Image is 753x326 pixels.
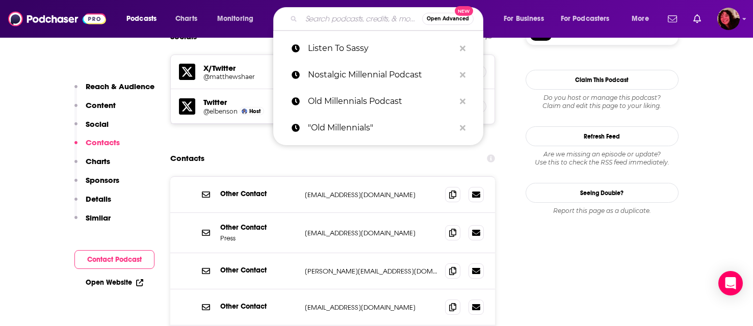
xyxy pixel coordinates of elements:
div: Report this page as a duplicate. [526,207,679,215]
p: Contacts [86,138,120,147]
img: Podchaser - Follow, Share and Rate Podcasts [8,9,106,29]
a: Show notifications dropdown [689,10,705,28]
p: [PERSON_NAME][EMAIL_ADDRESS][DOMAIN_NAME] [305,267,437,276]
p: Other Contact [220,223,297,232]
a: "Old Millennials" [273,115,483,141]
span: Open Advanced [427,16,469,21]
button: Details [74,194,111,213]
button: Reach & Audience [74,81,154,100]
p: Similar [86,213,111,223]
div: Claim and edit this page to your liking. [526,94,679,110]
p: Other Contact [220,302,297,311]
div: Are we missing an episode or update? Use this to check the RSS feed immediately. [526,150,679,167]
p: Other Contact [220,189,297,198]
button: Open AdvancedNew [422,13,474,25]
a: @matthewshaer [203,73,288,80]
span: Host [249,108,261,115]
input: Search podcasts, credits, & more... [301,11,422,27]
a: Show notifications dropdown [664,10,681,28]
p: Social [86,119,109,129]
a: Old Millennials Podcast [273,88,483,115]
span: For Podcasters [561,12,610,26]
button: open menu [119,11,170,27]
button: Social [74,119,109,138]
span: New [455,6,473,16]
p: Listen To Sassy [308,35,455,62]
button: open menu [554,11,625,27]
div: Search podcasts, credits, & more... [283,7,493,31]
button: open menu [497,11,557,27]
span: For Business [504,12,544,26]
span: Charts [175,12,197,26]
button: Show profile menu [717,8,740,30]
span: Logged in as Kathryn-Musilek [717,8,740,30]
a: Open Website [86,278,143,287]
h5: Twitter [203,97,288,107]
button: open menu [210,11,267,27]
p: "Old Millennials" [308,115,455,141]
button: Sponsors [74,175,119,194]
a: @elbenson [203,107,238,115]
p: Content [86,100,116,110]
button: Claim This Podcast [526,70,679,90]
img: User Profile [717,8,740,30]
p: Charts [86,156,110,166]
a: Seeing Double? [526,183,679,203]
span: Podcasts [126,12,157,26]
a: Nostalgic Millennial Podcast [273,62,483,88]
button: Similar [74,213,111,232]
p: [EMAIL_ADDRESS][DOMAIN_NAME] [305,191,437,199]
button: Refresh Feed [526,126,679,146]
p: Sponsors [86,175,119,185]
button: Charts [74,156,110,175]
div: Open Intercom Messenger [718,271,743,295]
a: Listen To Sassy [273,35,483,62]
p: Press [220,234,297,242]
span: Monitoring [217,12,253,26]
button: Contacts [74,138,120,156]
h5: X/Twitter [203,63,288,73]
p: Details [86,194,111,204]
h2: Contacts [170,149,204,168]
p: Nostalgic Millennial Podcast [308,62,455,88]
span: More [632,12,649,26]
img: Eric Benson [242,108,247,114]
p: [EMAIL_ADDRESS][DOMAIN_NAME] [305,303,437,312]
p: Reach & Audience [86,81,154,91]
p: Other Contact [220,266,297,275]
button: Contact Podcast [74,250,154,269]
button: Content [74,100,116,119]
button: open menu [625,11,662,27]
span: Do you host or manage this podcast? [526,94,679,102]
p: Old Millennials Podcast [308,88,455,115]
a: Charts [169,11,203,27]
p: [EMAIL_ADDRESS][DOMAIN_NAME] [305,229,437,237]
